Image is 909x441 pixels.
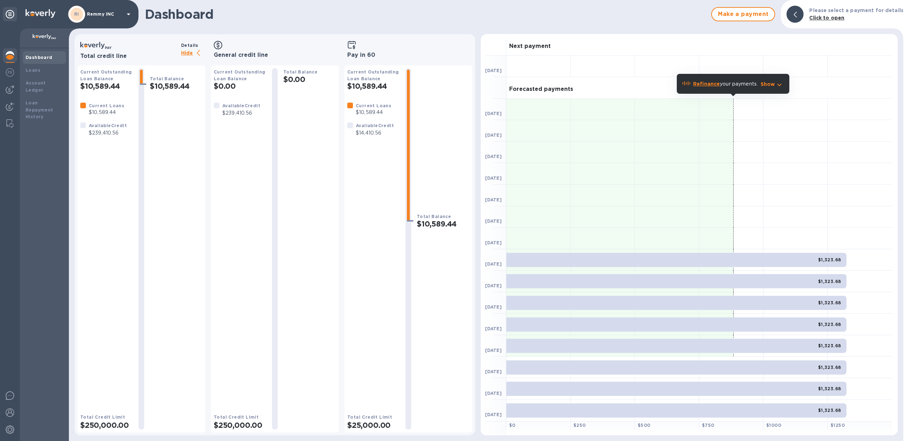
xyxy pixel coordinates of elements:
[485,218,502,224] b: [DATE]
[356,103,391,108] b: Current Loans
[80,69,132,81] b: Current Outstanding Loan Balance
[818,279,841,284] b: $1,323.68
[214,52,336,59] h3: General credit line
[711,7,775,21] button: Make a payment
[702,423,714,428] b: $ 750
[417,214,451,219] b: Total Balance
[26,100,53,120] b: Loan Repayment History
[150,82,202,91] h2: $10,589.44
[89,123,127,128] b: Available Credit
[26,9,55,18] img: Logo
[89,129,127,137] p: $239,410.56
[3,7,17,21] div: Unpin categories
[509,86,573,93] h3: Forecasted payments
[222,103,260,108] b: Available Credit
[214,414,258,420] b: Total Credit Limit
[761,81,775,88] p: Show
[356,129,394,137] p: $14,410.56
[485,132,502,138] b: [DATE]
[347,414,392,420] b: Total Credit Limit
[6,68,14,77] img: Foreign exchange
[818,343,841,348] b: $1,323.68
[417,219,469,228] h2: $10,589.44
[485,175,502,181] b: [DATE]
[89,109,124,116] p: $10,589.44
[181,43,198,48] b: Details
[26,55,53,60] b: Dashboard
[809,7,903,13] b: Please select a payment for details
[222,109,260,117] p: $239,410.56
[485,391,502,396] b: [DATE]
[80,53,178,60] h3: Total credit line
[26,80,46,93] b: Account Ledger
[26,67,40,73] b: Loans
[693,81,720,87] b: Refinance
[347,82,400,91] h2: $10,589.44
[766,423,781,428] b: $ 1000
[356,109,391,116] p: $10,589.44
[485,283,502,288] b: [DATE]
[818,300,841,305] b: $1,323.68
[74,11,79,17] b: RI
[80,421,133,430] h2: $250,000.00
[485,197,502,202] b: [DATE]
[485,240,502,245] b: [DATE]
[485,261,502,267] b: [DATE]
[80,82,133,91] h2: $10,589.44
[818,257,841,262] b: $1,323.68
[831,423,845,428] b: $ 1250
[485,68,502,73] b: [DATE]
[485,369,502,374] b: [DATE]
[718,10,769,18] span: Make a payment
[87,12,123,17] p: Remmy INC
[214,82,266,91] h2: $0.00
[80,414,125,420] b: Total Credit Limit
[818,386,841,391] b: $1,323.68
[818,322,841,327] b: $1,323.68
[181,49,205,58] p: Hide
[509,423,516,428] b: $ 0
[638,423,651,428] b: $ 500
[214,69,266,81] b: Current Outstanding Loan Balance
[509,43,551,50] h3: Next payment
[356,123,394,128] b: Available Credit
[214,421,266,430] h2: $250,000.00
[89,103,124,108] b: Current Loans
[485,111,502,116] b: [DATE]
[693,80,758,88] p: your payments.
[818,408,841,413] b: $1,323.68
[283,69,317,75] b: Total Balance
[485,412,502,417] b: [DATE]
[485,304,502,310] b: [DATE]
[573,423,586,428] b: $ 250
[485,154,502,159] b: [DATE]
[485,326,502,331] b: [DATE]
[761,81,784,88] button: Show
[809,15,844,21] b: Click to open
[150,76,184,81] b: Total Balance
[283,75,336,84] h2: $0.00
[818,365,841,370] b: $1,323.68
[347,52,469,59] h3: Pay in 60
[347,421,400,430] h2: $25,000.00
[485,348,502,353] b: [DATE]
[347,69,399,81] b: Current Outstanding Loan Balance
[145,7,708,22] h1: Dashboard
